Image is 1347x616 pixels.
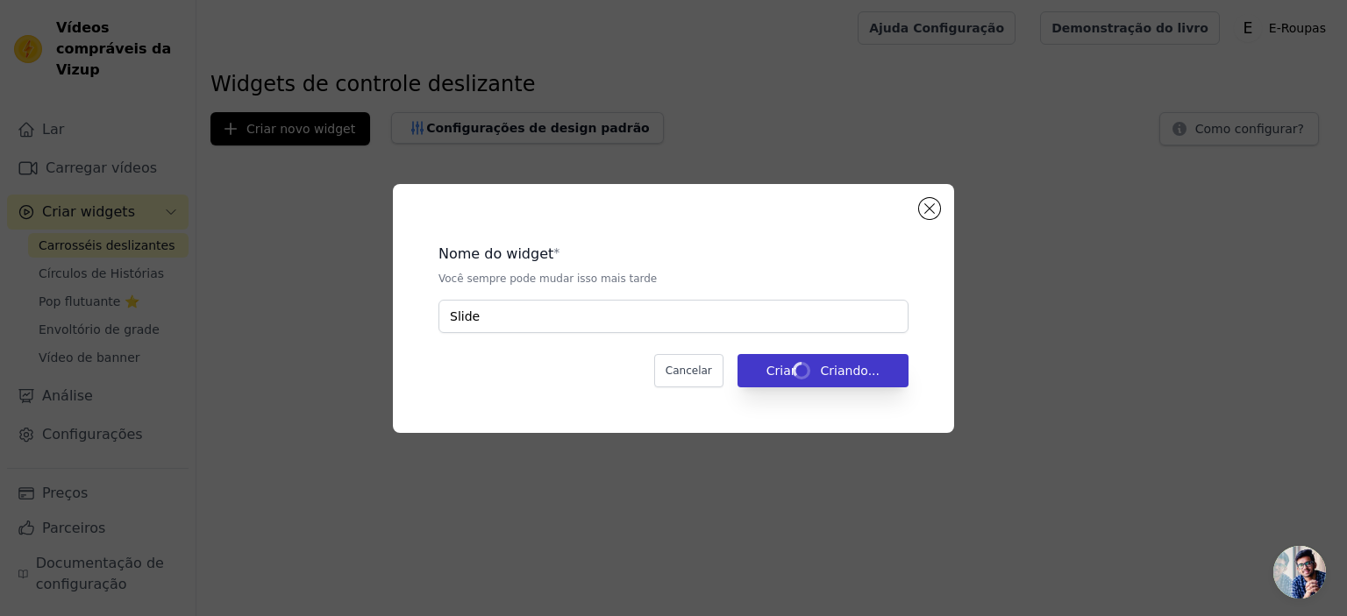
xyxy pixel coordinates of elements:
[766,364,796,378] font: Criar
[438,273,657,285] font: Você sempre pode mudar isso mais tarde
[821,364,880,378] font: Criando...
[919,198,940,219] button: Fechar modal
[1273,546,1326,598] div: Bate-papo aberto
[666,365,712,377] font: Cancelar
[438,245,553,262] font: Nome do widget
